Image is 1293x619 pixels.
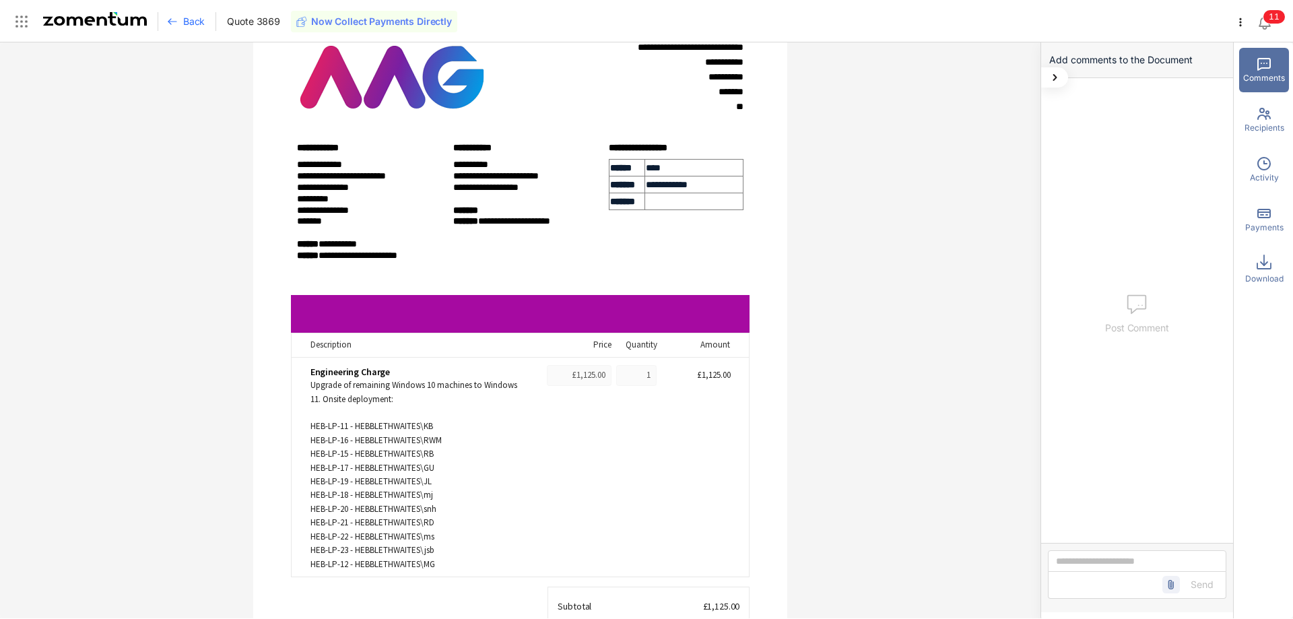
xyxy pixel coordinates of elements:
[621,338,657,352] div: Quantity
[1239,48,1289,92] div: Comments
[1239,148,1289,192] div: Activity
[1274,11,1280,22] span: 1
[1250,172,1279,184] span: Activity
[1269,11,1274,22] span: 1
[310,338,522,352] div: Description
[1243,72,1285,84] span: Comments
[1179,574,1226,595] button: Send
[703,599,740,613] span: £1,125.00
[1041,42,1233,78] div: Add comments to the Document
[1239,247,1289,292] div: Download
[1105,322,1168,333] span: Post Comment
[227,15,280,28] span: Quote 3869
[531,338,611,352] div: Price
[616,365,657,385] div: 1
[1239,197,1289,242] div: Payments
[667,338,730,352] div: Amount
[1257,6,1284,37] div: Notifications
[1245,122,1284,134] span: Recipients
[1263,10,1285,24] sup: 11
[183,15,205,28] span: Back
[311,15,452,28] span: Now Collect Payments Directly
[661,368,731,382] div: £1,125.00
[558,599,591,613] span: Subtotal
[547,365,611,385] div: £1,125.00
[310,365,390,379] span: Engineering Charge
[1239,98,1289,142] div: Recipients
[1245,222,1284,234] span: Payments
[1126,294,1148,315] img: comments.7e6c5cdb.svg
[291,11,457,32] button: Now Collect Payments Directly
[310,379,527,571] div: Upgrade of remaining Windows 10 machines to Windows 11. Onsite deployment: HEB-LP-11 - HEBBLETHWA...
[1245,273,1284,285] span: Download
[43,12,147,26] img: Zomentum Logo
